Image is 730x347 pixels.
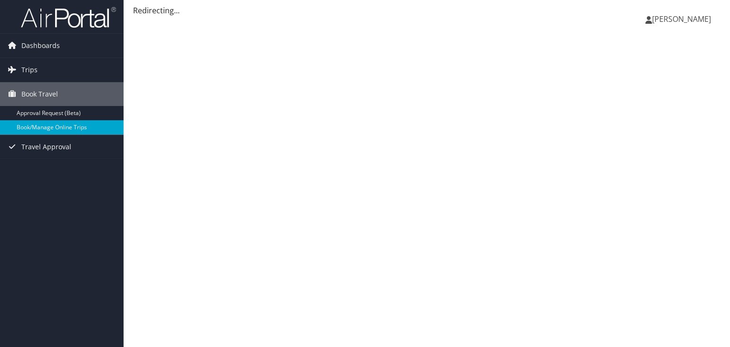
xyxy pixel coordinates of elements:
span: Travel Approval [21,135,71,159]
span: Dashboards [21,34,60,58]
span: Trips [21,58,38,82]
a: [PERSON_NAME] [645,5,720,33]
span: [PERSON_NAME] [652,14,711,24]
span: Book Travel [21,82,58,106]
img: airportal-logo.png [21,6,116,29]
div: Redirecting... [133,5,720,16]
